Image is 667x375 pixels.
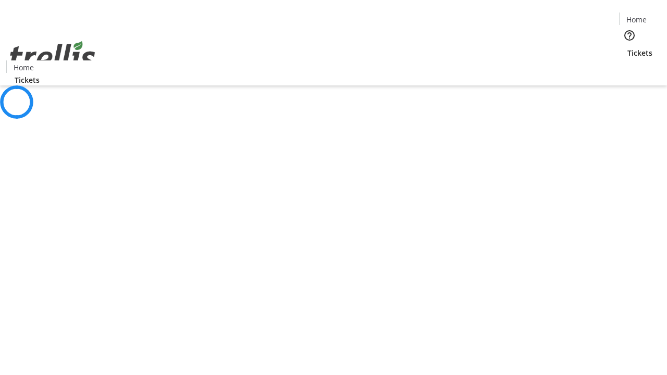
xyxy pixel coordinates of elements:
span: Tickets [627,47,652,58]
span: Tickets [15,74,40,85]
img: Orient E2E Organization HrWo1i01yf's Logo [6,30,99,82]
span: Home [14,62,34,73]
a: Home [620,14,653,25]
a: Home [7,62,40,73]
button: Cart [619,58,640,79]
button: Help [619,25,640,46]
a: Tickets [6,74,48,85]
a: Tickets [619,47,661,58]
span: Home [626,14,647,25]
